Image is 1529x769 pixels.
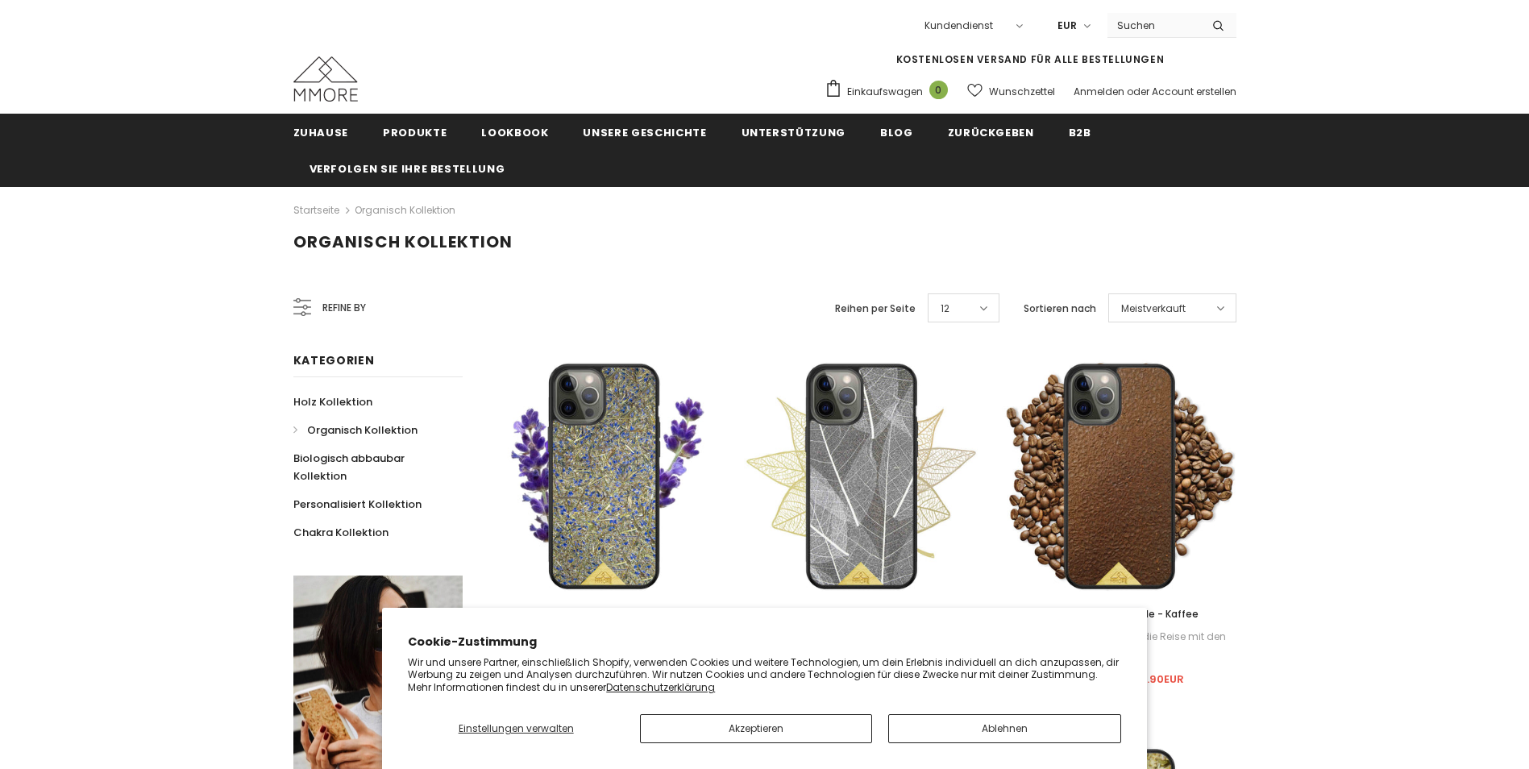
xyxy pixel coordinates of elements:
span: B2B [1069,125,1091,140]
a: Einkaufswagen 0 [825,79,956,103]
span: Kundendienst [924,19,993,32]
span: Chakra Kollektion [293,525,388,540]
a: Lookbook [481,114,548,150]
span: Einkaufswagen [847,84,923,100]
span: 12 [941,301,949,317]
a: Anmelden [1074,85,1124,98]
a: Organisch Kollektion [293,416,418,444]
span: Meistverkauft [1121,301,1186,317]
a: Blog [880,114,913,150]
a: Organisch Kollektion [355,203,455,217]
a: Unterstützung [742,114,846,150]
span: Verfolgen Sie Ihre Bestellung [310,161,505,177]
a: Personalisiert Kollektion [293,490,422,518]
span: Personalisiert Kollektion [293,497,422,512]
label: Reihen per Seite [835,301,916,317]
span: Zurückgeben [948,125,1034,140]
span: Organisch Kollektion [293,231,513,253]
button: Einstellungen verwalten [408,714,624,743]
img: MMORE Cases [293,56,358,102]
span: Zuhause [293,125,349,140]
span: Blog [880,125,913,140]
p: Wir und unsere Partner, einschließlich Shopify, verwenden Cookies und weitere Technologien, um de... [408,656,1121,694]
span: Refine by [322,299,366,317]
span: Biologisch abbaubar Kollektion [293,451,405,484]
a: Datenschutzerklärung [606,680,715,694]
span: oder [1127,85,1149,98]
button: Ablehnen [888,714,1120,743]
a: Zurückgeben [948,114,1034,150]
a: Organische Handyhülle - Kaffee [1002,605,1236,623]
span: Unsere Geschichte [583,125,706,140]
a: Produkte [383,114,447,150]
button: Akzeptieren [640,714,872,743]
span: Unterstützung [742,125,846,140]
a: Organische Handyhülle – Lavendel [487,605,721,623]
span: €38.90EUR [1124,671,1184,687]
a: Zuhause [293,114,349,150]
span: EUR [1057,18,1077,34]
span: Organische Handyhülle - Skelettblätter [763,607,959,621]
span: Organische Handyhülle - Kaffee [1040,607,1199,621]
span: 0 [929,81,948,99]
a: Holz Kollektion [293,388,372,416]
span: Wunschzettel [989,84,1055,100]
a: Unsere Geschichte [583,114,706,150]
a: B2B [1069,114,1091,150]
a: Biologisch abbaubar Kollektion [293,444,445,490]
a: Organische Handyhülle - Skelettblätter [744,605,978,623]
label: Sortieren nach [1024,301,1096,317]
span: Kategorien [293,352,375,368]
span: Produkte [383,125,447,140]
a: Chakra Kollektion [293,518,388,547]
span: Organische Handyhülle – Lavendel [517,607,688,621]
span: KOSTENLOSEN VERSAND FÜR ALLE BESTELLUNGEN [896,52,1165,66]
h2: Cookie-Zustimmung [408,634,1121,651]
input: Search Site [1107,14,1200,37]
span: Lookbook [481,125,548,140]
a: Wunschzettel [967,77,1055,106]
a: Startseite [293,201,339,220]
span: Organisch Kollektion [307,422,418,438]
span: Holz Kollektion [293,394,372,409]
a: Verfolgen Sie Ihre Bestellung [310,150,505,186]
span: Einstellungen verwalten [459,721,574,735]
a: Account erstellen [1152,85,1236,98]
